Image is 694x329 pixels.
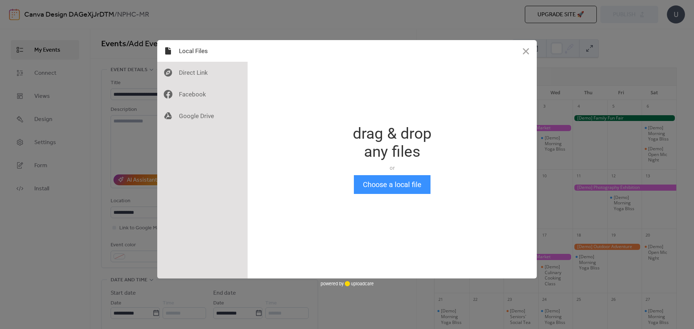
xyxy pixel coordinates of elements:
[344,281,374,286] a: uploadcare
[157,40,248,62] div: Local Files
[157,105,248,127] div: Google Drive
[353,164,432,172] div: or
[354,175,430,194] button: Choose a local file
[157,62,248,83] div: Direct Link
[353,125,432,161] div: drag & drop any files
[321,278,374,289] div: powered by
[515,40,537,62] button: Close
[157,83,248,105] div: Facebook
